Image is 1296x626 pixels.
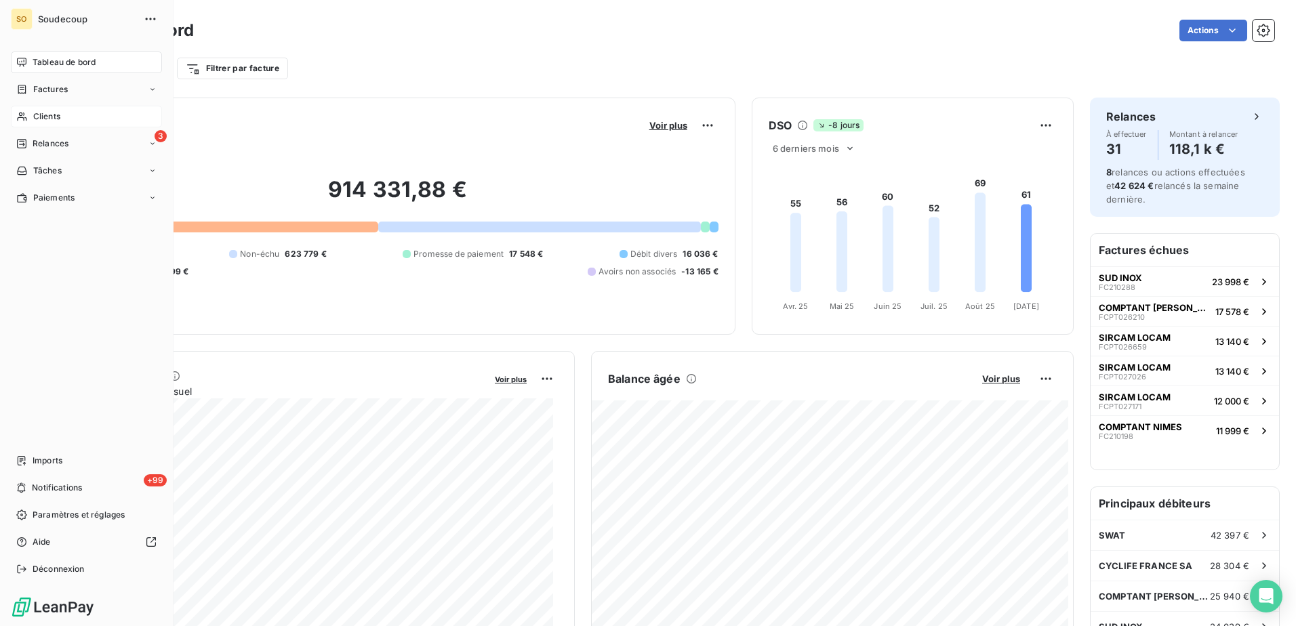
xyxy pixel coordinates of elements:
[240,248,279,260] span: Non-échu
[1091,296,1279,326] button: COMPTANT [PERSON_NAME]FCPT02621017 578 €
[1091,487,1279,520] h6: Principaux débiteurs
[1214,396,1249,406] span: 12 000 €
[1106,167,1112,178] span: 8
[1210,560,1249,571] span: 28 304 €
[1099,402,1141,411] span: FCPT027171
[608,371,681,387] h6: Balance âgée
[1106,138,1147,160] h4: 31
[1099,373,1146,381] span: FCPT027026
[1099,560,1193,571] span: CYCLIFE FRANCE SA
[491,373,531,385] button: Voir plus
[1179,20,1247,41] button: Actions
[1091,385,1279,415] button: SIRCAM LOCAMFCPT02717112 000 €
[1215,366,1249,377] span: 13 140 €
[649,120,687,131] span: Voir plus
[1169,138,1238,160] h4: 118,1 k €
[965,301,995,311] tspan: Août 25
[1099,302,1210,313] span: COMPTANT [PERSON_NAME]
[1215,306,1249,317] span: 17 578 €
[33,56,96,68] span: Tableau de bord
[1091,266,1279,296] button: SUD INOXFC21028823 998 €
[33,509,125,521] span: Paramètres et réglages
[32,482,82,494] span: Notifications
[783,301,808,311] tspan: Avr. 25
[978,373,1024,385] button: Voir plus
[813,119,864,131] span: -8 jours
[683,248,718,260] span: 16 036 €
[11,596,95,618] img: Logo LeanPay
[1091,326,1279,356] button: SIRCAM LOCAMFCPT02665913 140 €
[1099,591,1210,602] span: COMPTANT [PERSON_NAME]
[769,117,792,133] h6: DSO
[1169,130,1238,138] span: Montant à relancer
[33,192,75,204] span: Paiements
[1099,283,1135,291] span: FC210288
[1250,580,1282,612] div: Open Intercom Messenger
[630,248,678,260] span: Débit divers
[77,176,718,217] h2: 914 331,88 €
[1091,415,1279,445] button: COMPTANT NIMESFC21019811 999 €
[1099,272,1142,283] span: SUD INOX
[33,563,85,575] span: Déconnexion
[285,248,326,260] span: 623 779 €
[920,301,948,311] tspan: Juil. 25
[1099,362,1171,373] span: SIRCAM LOCAM
[773,143,839,154] span: 6 derniers mois
[599,266,676,278] span: Avoirs non associés
[1216,425,1249,436] span: 11 999 €
[177,58,288,79] button: Filtrer par facture
[1091,234,1279,266] h6: Factures échues
[1215,336,1249,347] span: 13 140 €
[413,248,504,260] span: Promesse de paiement
[33,536,51,548] span: Aide
[155,130,167,142] span: 3
[495,375,527,384] span: Voir plus
[1091,356,1279,385] button: SIRCAM LOCAMFCPT02702613 140 €
[11,531,162,553] a: Aide
[1106,130,1147,138] span: À effectuer
[144,474,167,486] span: +99
[38,14,136,24] span: Soudecoup
[874,301,902,311] tspan: Juin 25
[1210,591,1249,602] span: 25 940 €
[33,83,68,96] span: Factures
[1114,180,1154,191] span: 42 624 €
[1211,530,1249,541] span: 42 397 €
[1099,343,1147,351] span: FCPT026659
[1106,167,1245,205] span: relances ou actions effectuées et relancés la semaine dernière.
[1212,276,1249,287] span: 23 998 €
[1099,332,1171,343] span: SIRCAM LOCAM
[33,455,62,467] span: Imports
[645,119,691,131] button: Voir plus
[1099,392,1171,402] span: SIRCAM LOCAM
[1013,301,1039,311] tspan: [DATE]
[509,248,543,260] span: 17 548 €
[33,138,68,150] span: Relances
[1099,432,1133,440] span: FC210198
[1099,313,1145,321] span: FCPT026210
[1106,108,1156,125] h6: Relances
[33,165,62,177] span: Tâches
[1099,421,1182,432] span: COMPTANT NIMES
[829,301,854,311] tspan: Mai 25
[33,110,60,123] span: Clients
[77,384,485,398] span: Chiffre d'affaires mensuel
[982,373,1020,384] span: Voir plus
[11,8,33,30] div: SO
[681,266,718,278] span: -13 165 €
[1099,530,1126,541] span: SWAT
